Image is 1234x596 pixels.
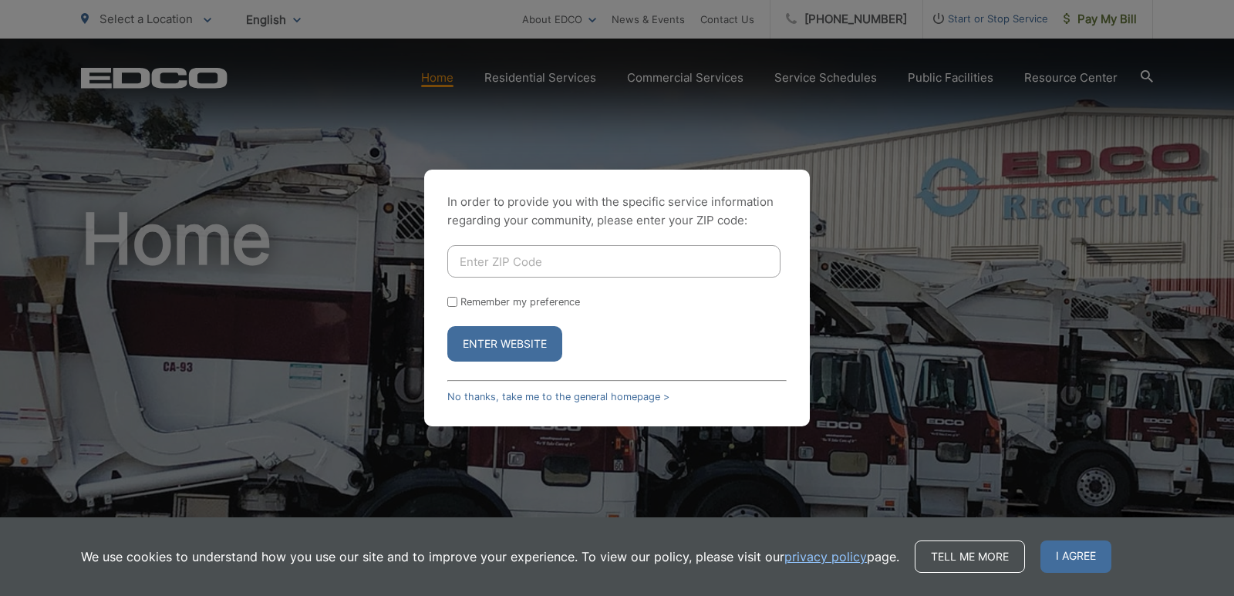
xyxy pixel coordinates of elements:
a: Tell me more [915,540,1025,573]
span: I agree [1040,540,1111,573]
a: privacy policy [784,547,867,566]
label: Remember my preference [460,296,580,308]
p: We use cookies to understand how you use our site and to improve your experience. To view our pol... [81,547,899,566]
button: Enter Website [447,326,562,362]
input: Enter ZIP Code [447,245,781,278]
a: No thanks, take me to the general homepage > [447,391,669,402]
p: In order to provide you with the specific service information regarding your community, please en... [447,193,787,230]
